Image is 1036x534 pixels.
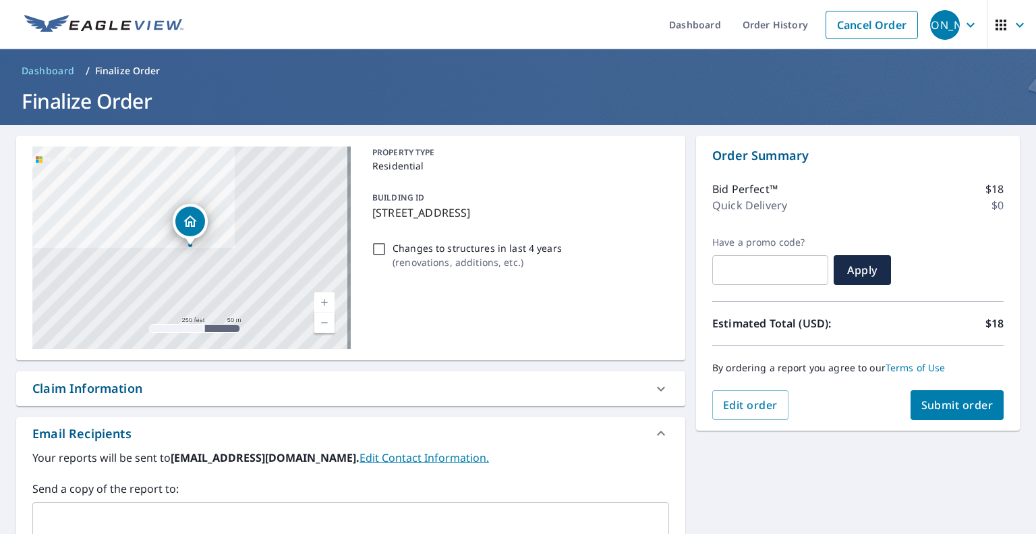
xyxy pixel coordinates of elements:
[844,263,880,277] span: Apply
[173,204,208,246] div: Dropped pin, building 1, Residential property, 2956 Pine Valley Rd San Ramon, CA 94583
[911,390,1004,420] button: Submit order
[32,379,142,398] div: Claim Information
[372,146,664,159] p: PROPERTY TYPE
[32,425,132,443] div: Email Recipients
[712,181,778,197] p: Bid Perfect™
[712,315,858,331] p: Estimated Total (USD):
[372,205,664,221] p: [STREET_ADDRESS]
[16,60,80,82] a: Dashboard
[712,146,1004,165] p: Order Summary
[16,371,685,406] div: Claim Information
[985,315,1004,331] p: $18
[314,313,335,333] a: Current Level 17, Zoom Out
[171,450,359,465] b: [EMAIL_ADDRESS][DOMAIN_NAME].
[712,197,787,213] p: Quick Delivery
[314,292,335,313] a: Current Level 17, Zoom In
[834,255,891,285] button: Apply
[712,362,1004,374] p: By ordering a report you agree to our
[826,11,918,39] a: Cancel Order
[22,64,75,78] span: Dashboard
[359,450,489,465] a: EditContactInfo
[921,398,994,412] span: Submit order
[86,63,90,79] li: /
[991,197,1004,213] p: $0
[372,192,424,203] p: BUILDING ID
[886,361,946,374] a: Terms of Use
[393,241,562,255] p: Changes to structures in last 4 years
[95,64,161,78] p: Finalize Order
[712,390,788,420] button: Edit order
[712,236,828,248] label: Have a promo code?
[32,450,669,466] label: Your reports will be sent to
[24,15,183,35] img: EV Logo
[372,159,664,173] p: Residential
[393,255,562,269] p: ( renovations, additions, etc. )
[985,181,1004,197] p: $18
[16,60,1020,82] nav: breadcrumb
[16,417,685,450] div: Email Recipients
[32,481,669,497] label: Send a copy of the report to:
[930,10,960,40] div: [PERSON_NAME]
[723,398,778,412] span: Edit order
[16,87,1020,115] h1: Finalize Order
